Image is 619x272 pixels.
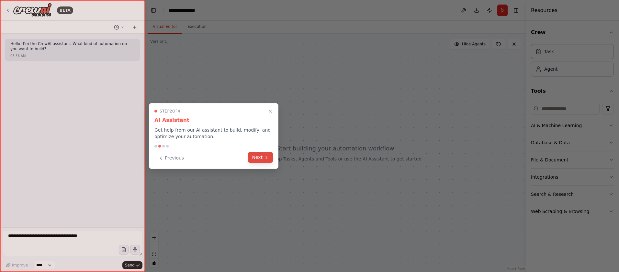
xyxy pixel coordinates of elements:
p: Get help from our AI assistant to build, modify, and optimize your automation. [154,127,273,140]
span: Step 2 of 4 [160,109,180,114]
h3: AI Assistant [154,116,273,124]
button: Next [248,152,273,163]
button: Hide left sidebar [149,6,158,15]
button: Previous [154,153,188,163]
button: Close walkthrough [266,107,274,115]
